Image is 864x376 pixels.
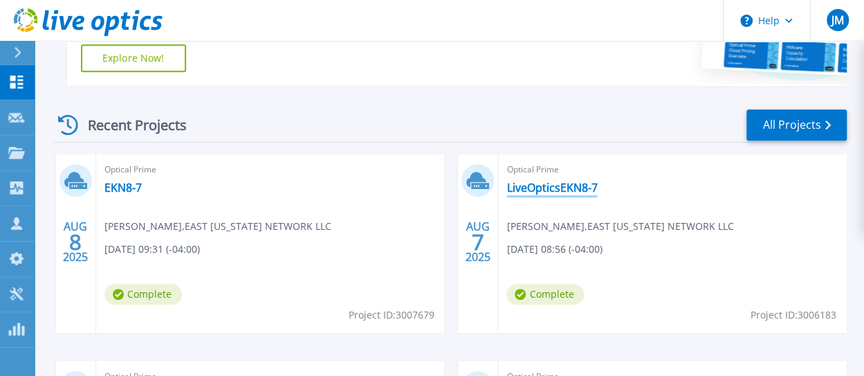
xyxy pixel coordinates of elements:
[751,307,836,323] span: Project ID: 3006183
[506,284,584,305] span: Complete
[465,217,491,267] div: AUG 2025
[506,242,602,257] span: [DATE] 08:56 (-04:00)
[506,181,597,195] a: LiveOpticsEKN8-7
[831,15,843,26] span: JM
[506,162,838,177] span: Optical Prime
[104,242,200,257] span: [DATE] 09:31 (-04:00)
[81,44,186,72] a: Explore Now!
[53,108,205,142] div: Recent Projects
[104,181,142,195] a: EKN8-7
[104,162,436,177] span: Optical Prime
[104,219,331,234] span: [PERSON_NAME] , EAST [US_STATE] NETWORK LLC
[348,307,434,323] span: Project ID: 3007679
[104,284,182,305] span: Complete
[69,236,82,248] span: 8
[746,109,847,141] a: All Projects
[472,236,484,248] span: 7
[506,219,733,234] span: [PERSON_NAME] , EAST [US_STATE] NETWORK LLC
[62,217,89,267] div: AUG 2025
